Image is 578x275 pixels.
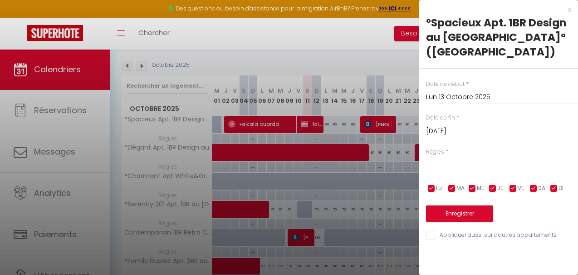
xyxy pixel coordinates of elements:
[426,80,465,89] label: Date de début
[477,184,484,193] span: ME
[426,15,571,59] div: °Spacieux Apt. 1BR Design au [GEOGRAPHIC_DATA]° ([GEOGRAPHIC_DATA])
[436,184,442,193] span: LU
[538,184,545,193] span: SA
[518,184,524,193] span: VE
[426,114,455,122] label: Date de fin
[426,205,493,222] button: Enregistrer
[497,184,503,193] span: JE
[419,5,571,15] div: x
[426,148,444,156] label: Règles
[558,184,563,193] span: DI
[456,184,465,193] span: MA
